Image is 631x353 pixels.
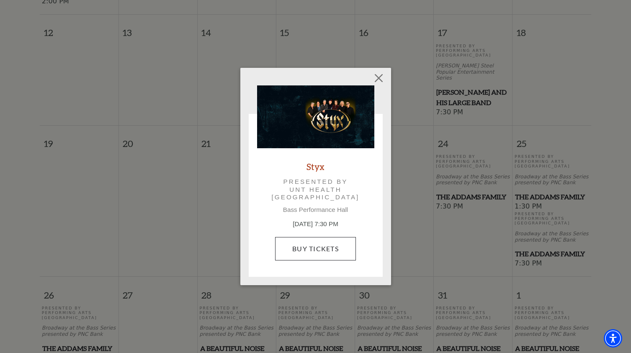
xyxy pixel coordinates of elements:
p: [DATE] 7:30 PM [257,219,374,229]
div: Accessibility Menu [604,329,622,348]
a: Styx [306,161,325,172]
img: Styx [257,85,374,148]
a: Buy Tickets [275,237,356,260]
p: Bass Performance Hall [257,206,374,214]
p: Presented by UNT Health [GEOGRAPHIC_DATA] [269,178,363,201]
button: Close [371,70,386,86]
